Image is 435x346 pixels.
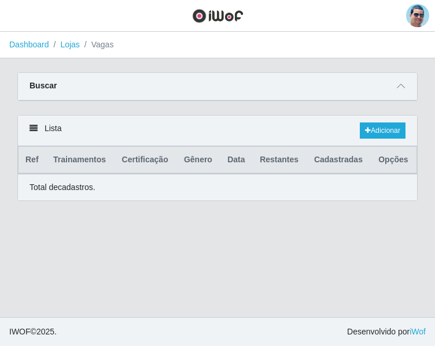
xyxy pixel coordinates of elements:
th: Restantes [253,147,307,174]
p: Total de cadastros. [30,181,95,194]
a: Dashboard [9,40,49,49]
a: Adicionar [360,122,405,139]
th: Opções [371,147,416,174]
strong: Buscar [30,81,57,90]
a: Lojas [60,40,79,49]
div: Lista [18,116,417,146]
span: IWOF [9,327,31,336]
a: iWof [410,327,426,336]
li: Vagas [80,39,114,51]
th: Certificação [115,147,177,174]
th: Cadastradas [307,147,371,174]
th: Trainamentos [46,147,115,174]
th: Data [220,147,253,174]
th: Ref [19,147,47,174]
span: Desenvolvido por [347,326,426,338]
th: Gênero [177,147,220,174]
span: © 2025 . [9,326,57,338]
img: CoreUI Logo [192,9,244,23]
